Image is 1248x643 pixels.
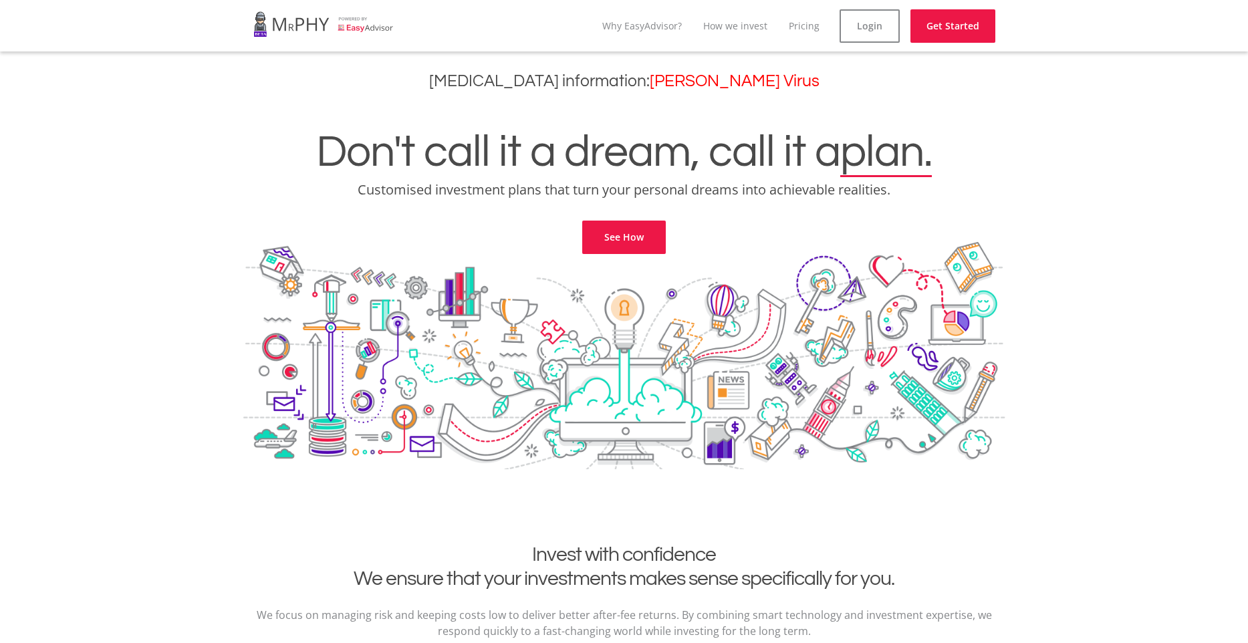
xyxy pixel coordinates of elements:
a: Pricing [789,19,820,32]
a: [PERSON_NAME] Virus [650,73,820,90]
h1: Don't call it a dream, call it a [10,130,1238,175]
a: Get Started [910,9,995,43]
a: Login [840,9,900,43]
a: How we invest [703,19,767,32]
h3: [MEDICAL_DATA] information: [10,72,1238,91]
span: plan. [840,130,932,175]
p: We focus on managing risk and keeping costs low to deliver better after-fee returns. By combining... [253,607,995,639]
a: Why EasyAdvisor? [602,19,682,32]
p: Customised investment plans that turn your personal dreams into achievable realities. [10,180,1238,199]
h2: Invest with confidence We ensure that your investments makes sense specifically for you. [253,543,995,591]
a: See How [582,221,666,254]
